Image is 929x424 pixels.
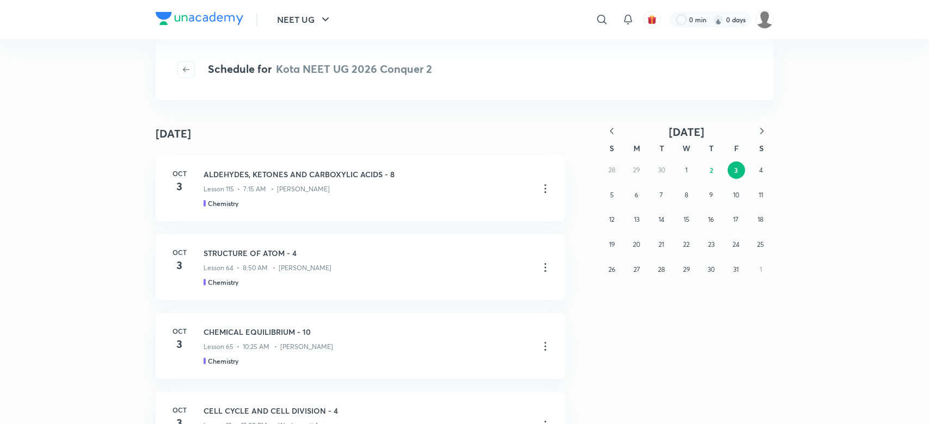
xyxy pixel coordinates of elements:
[752,211,770,228] button: October 18, 2025
[727,236,745,253] button: October 24, 2025
[653,261,670,278] button: October 28, 2025
[633,240,640,248] abbr: October 20, 2025
[759,166,763,174] abbr: October 4, 2025
[635,191,638,199] abbr: October 6, 2025
[603,186,620,204] button: October 5, 2025
[204,263,331,273] p: Lesson 64 • 8:50 AM • [PERSON_NAME]
[208,61,432,78] h4: Schedule for
[685,191,688,199] abbr: October 8, 2025
[628,186,645,204] button: October 6, 2025
[658,265,665,273] abbr: October 28, 2025
[169,257,190,273] h4: 3
[628,261,645,278] button: October 27, 2025
[678,161,695,179] button: October 1, 2025
[624,125,750,139] button: [DATE]
[727,186,745,204] button: October 10, 2025
[603,236,620,253] button: October 19, 2025
[270,9,339,30] button: NEET UG
[703,161,720,179] button: October 2, 2025
[608,265,616,273] abbr: October 26, 2025
[156,126,191,142] h4: [DATE]
[728,161,745,179] button: October 3, 2025
[660,143,664,153] abbr: Tuesday
[204,169,530,180] h3: ALDEHYDES, KETONES AND CARBOXYLIC ACIDS - 8
[759,191,763,199] abbr: October 11, 2025
[653,236,670,253] button: October 21, 2025
[628,236,645,253] button: October 20, 2025
[659,215,665,223] abbr: October 14, 2025
[727,211,745,228] button: October 17, 2025
[633,265,640,273] abbr: October 27, 2025
[703,261,720,278] button: October 30, 2025
[755,10,774,29] img: Shahrukh Ansari
[633,143,640,153] abbr: Monday
[653,211,670,228] button: October 14, 2025
[678,211,695,228] button: October 15, 2025
[733,265,739,273] abbr: October 31, 2025
[643,11,661,28] button: avatar
[660,191,663,199] abbr: October 7, 2025
[710,166,713,174] abbr: October 2, 2025
[169,326,190,336] h6: Oct
[659,240,664,248] abbr: October 21, 2025
[753,161,770,179] button: October 4, 2025
[678,186,695,204] button: October 8, 2025
[169,178,190,195] h4: 3
[669,124,704,139] span: [DATE]
[733,191,739,199] abbr: October 10, 2025
[610,143,614,153] abbr: Sunday
[647,15,657,24] img: avatar
[727,261,745,278] button: October 31, 2025
[734,166,738,174] abbr: October 3, 2025
[169,405,190,415] h6: Oct
[276,61,432,76] span: Kota NEET UG 2026 Conquer 2
[678,261,695,278] button: October 29, 2025
[204,405,530,416] h3: CELL CYCLE AND CELL DIVISION - 4
[609,240,615,248] abbr: October 19, 2025
[208,356,238,366] h5: Chemistry
[703,186,720,204] button: October 9, 2025
[708,240,715,248] abbr: October 23, 2025
[733,240,740,248] abbr: October 24, 2025
[603,261,620,278] button: October 26, 2025
[169,169,190,178] h6: Oct
[709,143,713,153] abbr: Thursday
[634,215,639,223] abbr: October 13, 2025
[752,236,770,253] button: October 25, 2025
[734,143,739,153] abbr: Friday
[156,12,243,25] img: Company Logo
[713,14,724,25] img: streak
[703,211,720,228] button: October 16, 2025
[683,265,690,273] abbr: October 29, 2025
[752,186,770,204] button: October 11, 2025
[208,277,238,287] h5: Chemistry
[703,236,720,253] button: October 23, 2025
[169,247,190,257] h6: Oct
[208,198,238,208] h5: Chemistry
[609,215,614,223] abbr: October 12, 2025
[684,215,690,223] abbr: October 15, 2025
[758,215,764,223] abbr: October 18, 2025
[708,215,714,223] abbr: October 16, 2025
[156,12,243,28] a: Company Logo
[628,211,645,228] button: October 13, 2025
[682,143,690,153] abbr: Wednesday
[678,236,695,253] button: October 22, 2025
[685,166,687,174] abbr: October 1, 2025
[653,186,670,204] button: October 7, 2025
[757,240,764,248] abbr: October 25, 2025
[610,191,614,199] abbr: October 5, 2025
[707,265,715,273] abbr: October 30, 2025
[156,234,565,300] a: Oct3STRUCTURE OF ATOM - 4Lesson 64 • 8:50 AM • [PERSON_NAME]Chemistry
[733,215,739,223] abbr: October 17, 2025
[156,155,565,221] a: Oct3ALDEHYDES, KETONES AND CARBOXYLIC ACIDS - 8Lesson 115 • 7:15 AM • [PERSON_NAME]Chemistry
[156,313,565,379] a: Oct3CHEMICAL EQUILIBRIUM - 10Lesson 65 • 10:25 AM • [PERSON_NAME]Chemistry
[759,143,764,153] abbr: Saturday
[204,342,333,352] p: Lesson 65 • 10:25 AM • [PERSON_NAME]
[204,326,530,338] h3: CHEMICAL EQUILIBRIUM - 10
[683,240,690,248] abbr: October 22, 2025
[603,211,620,228] button: October 12, 2025
[204,184,330,194] p: Lesson 115 • 7:15 AM • [PERSON_NAME]
[169,336,190,352] h4: 3
[709,191,713,199] abbr: October 9, 2025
